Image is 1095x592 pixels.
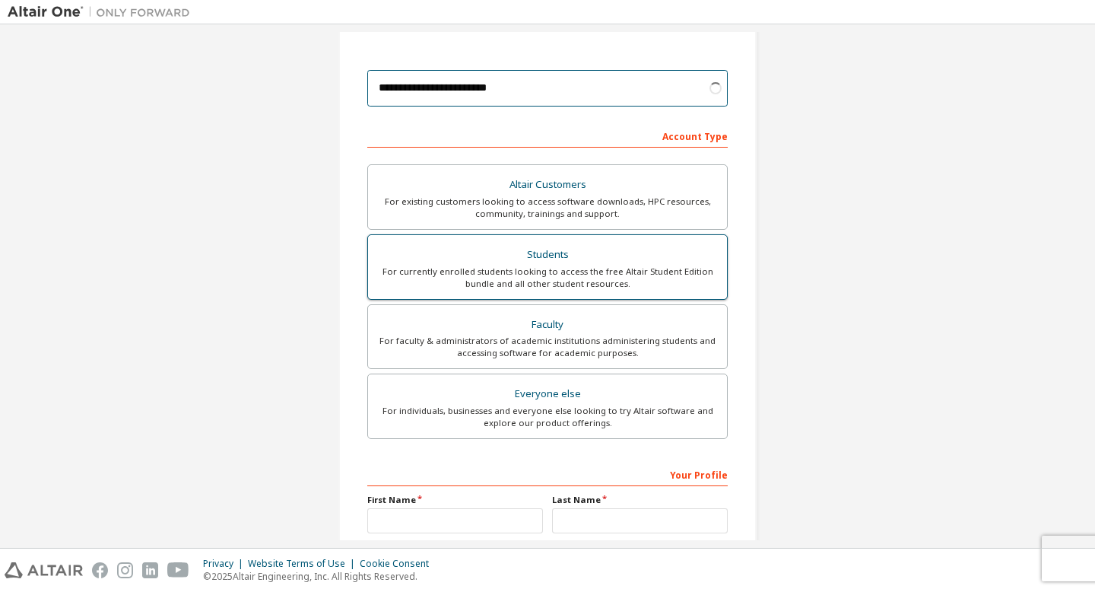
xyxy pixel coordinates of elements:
img: instagram.svg [117,562,133,578]
img: linkedin.svg [142,562,158,578]
img: facebook.svg [92,562,108,578]
div: Altair Customers [377,174,718,196]
div: For individuals, businesses and everyone else looking to try Altair software and explore our prod... [377,405,718,429]
div: For existing customers looking to access software downloads, HPC resources, community, trainings ... [377,196,718,220]
div: Faculty [377,314,718,336]
div: For currently enrolled students looking to access the free Altair Student Edition bundle and all ... [377,266,718,290]
img: Altair One [8,5,198,20]
div: Students [377,244,718,266]
p: © 2025 Altair Engineering, Inc. All Rights Reserved. [203,570,438,583]
div: Cookie Consent [360,558,438,570]
img: altair_logo.svg [5,562,83,578]
img: youtube.svg [167,562,189,578]
div: Account Type [367,123,728,148]
label: First Name [367,494,543,506]
div: Privacy [203,558,248,570]
div: Website Terms of Use [248,558,360,570]
div: For faculty & administrators of academic institutions administering students and accessing softwa... [377,335,718,359]
label: Last Name [552,494,728,506]
div: Everyone else [377,384,718,405]
div: Your Profile [367,462,728,486]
